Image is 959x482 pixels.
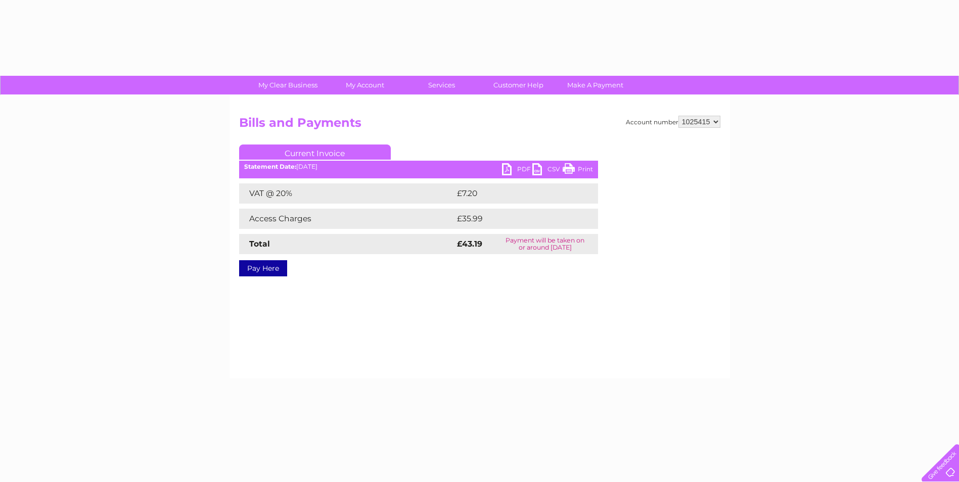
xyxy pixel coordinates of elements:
a: My Account [323,76,406,94]
b: Statement Date: [244,163,296,170]
a: Services [400,76,483,94]
strong: Total [249,239,270,249]
a: Pay Here [239,260,287,276]
a: PDF [502,163,532,178]
td: £7.20 [454,183,574,204]
td: Access Charges [239,209,454,229]
a: My Clear Business [246,76,330,94]
a: CSV [532,163,563,178]
div: Account number [626,116,720,128]
h2: Bills and Payments [239,116,720,135]
a: Customer Help [477,76,560,94]
td: Payment will be taken on or around [DATE] [492,234,598,254]
td: VAT @ 20% [239,183,454,204]
td: £35.99 [454,209,578,229]
a: Make A Payment [554,76,637,94]
strong: £43.19 [457,239,482,249]
a: Print [563,163,593,178]
a: Current Invoice [239,144,391,160]
div: [DATE] [239,163,598,170]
